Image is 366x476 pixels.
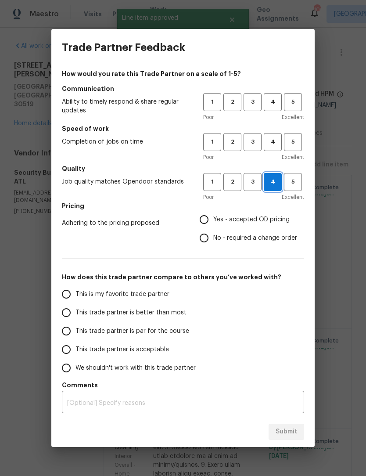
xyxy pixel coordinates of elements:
button: 1 [203,93,221,111]
span: 4 [265,137,281,147]
button: 2 [223,133,241,151]
span: 2 [224,97,240,107]
span: 5 [285,137,301,147]
h5: Comments [62,381,304,389]
span: 4 [265,97,281,107]
button: 4 [264,133,282,151]
span: We shouldn't work with this trade partner [75,364,196,373]
span: This trade partner is par for the course [75,327,189,336]
span: Excellent [282,113,304,122]
span: Job quality matches Opendoor standards [62,177,189,186]
span: No - required a change order [213,234,297,243]
button: 5 [284,93,302,111]
span: 4 [264,177,281,187]
span: This trade partner is better than most [75,308,187,317]
button: 3 [244,133,262,151]
span: 2 [224,137,240,147]
button: 1 [203,133,221,151]
span: 3 [244,97,261,107]
span: 3 [244,137,261,147]
div: How does this trade partner compare to others you’ve worked with? [62,285,304,377]
span: Poor [203,193,214,202]
button: 5 [284,173,302,191]
span: 1 [204,97,220,107]
span: 1 [204,177,220,187]
h4: How would you rate this Trade Partner on a scale of 1-5? [62,69,304,78]
span: 3 [244,177,261,187]
span: Excellent [282,193,304,202]
button: 1 [203,173,221,191]
h5: How does this trade partner compare to others you’ve worked with? [62,273,304,281]
button: 5 [284,133,302,151]
button: 4 [264,173,282,191]
span: Ability to timely respond & share regular updates [62,97,189,115]
span: This is my favorite trade partner [75,290,169,299]
button: 2 [223,93,241,111]
button: 3 [244,93,262,111]
span: 5 [285,177,301,187]
h5: Speed of work [62,124,304,133]
button: 3 [244,173,262,191]
h5: Communication [62,84,304,93]
h5: Pricing [62,202,304,210]
span: Yes - accepted OD pricing [213,215,290,224]
button: 4 [264,93,282,111]
span: Adhering to the pricing proposed [62,219,186,227]
h5: Quality [62,164,304,173]
h3: Trade Partner Feedback [62,41,185,54]
span: 5 [285,97,301,107]
span: Poor [203,113,214,122]
span: 2 [224,177,240,187]
span: 1 [204,137,220,147]
div: Pricing [200,210,304,247]
button: 2 [223,173,241,191]
span: Poor [203,153,214,162]
span: Completion of jobs on time [62,137,189,146]
span: This trade partner is acceptable [75,345,169,354]
span: Excellent [282,153,304,162]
